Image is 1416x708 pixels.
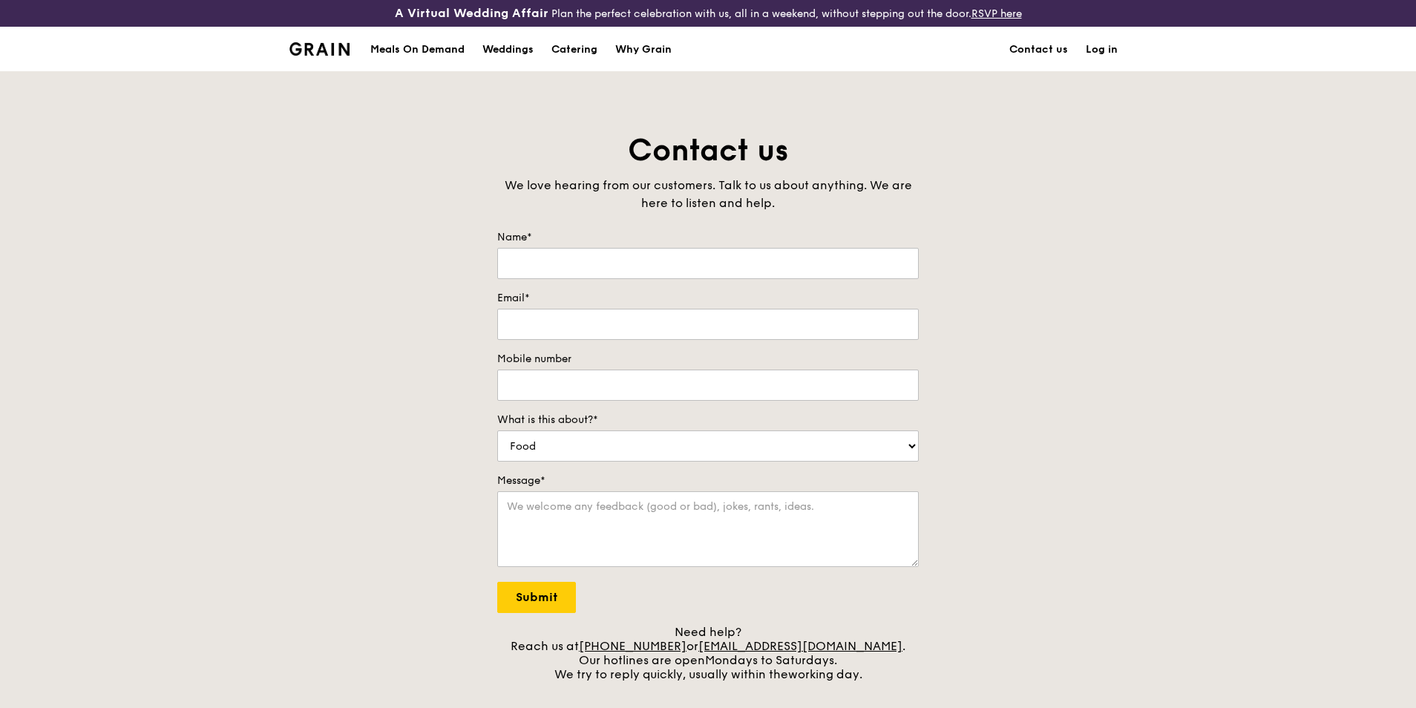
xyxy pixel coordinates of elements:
label: Email* [497,291,919,306]
label: Name* [497,230,919,245]
a: Log in [1077,27,1127,72]
a: Why Grain [606,27,681,72]
div: Plan the perfect celebration with us, all in a weekend, without stepping out the door. [281,6,1135,21]
label: What is this about?* [497,413,919,427]
a: Contact us [1000,27,1077,72]
div: Weddings [482,27,534,72]
a: GrainGrain [289,26,350,71]
a: [EMAIL_ADDRESS][DOMAIN_NAME] [698,639,902,653]
h1: Contact us [497,131,919,171]
a: [PHONE_NUMBER] [579,639,686,653]
div: Catering [551,27,597,72]
div: We love hearing from our customers. Talk to us about anything. We are here to listen and help. [497,177,919,212]
div: Meals On Demand [370,27,465,72]
a: Catering [543,27,606,72]
span: Mondays to Saturdays. [705,653,837,667]
h3: A Virtual Wedding Affair [395,6,548,21]
div: Need help? Reach us at or . Our hotlines are open We try to reply quickly, usually within the [497,625,919,681]
input: Submit [497,582,576,613]
a: RSVP here [971,7,1022,20]
img: Grain [289,42,350,56]
div: Why Grain [615,27,672,72]
label: Mobile number [497,352,919,367]
a: Weddings [473,27,543,72]
label: Message* [497,473,919,488]
span: working day. [788,667,862,681]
